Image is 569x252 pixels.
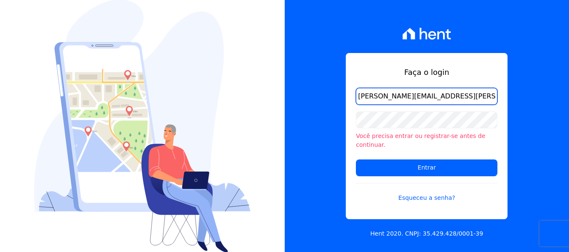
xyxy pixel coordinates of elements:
[356,159,497,176] input: Entrar
[356,183,497,202] a: Esqueceu a senha?
[356,88,497,105] input: Email
[356,132,497,149] li: Você precisa entrar ou registrar-se antes de continuar.
[356,66,497,78] h1: Faça o login
[370,229,483,238] p: Hent 2020. CNPJ: 35.429.428/0001-39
